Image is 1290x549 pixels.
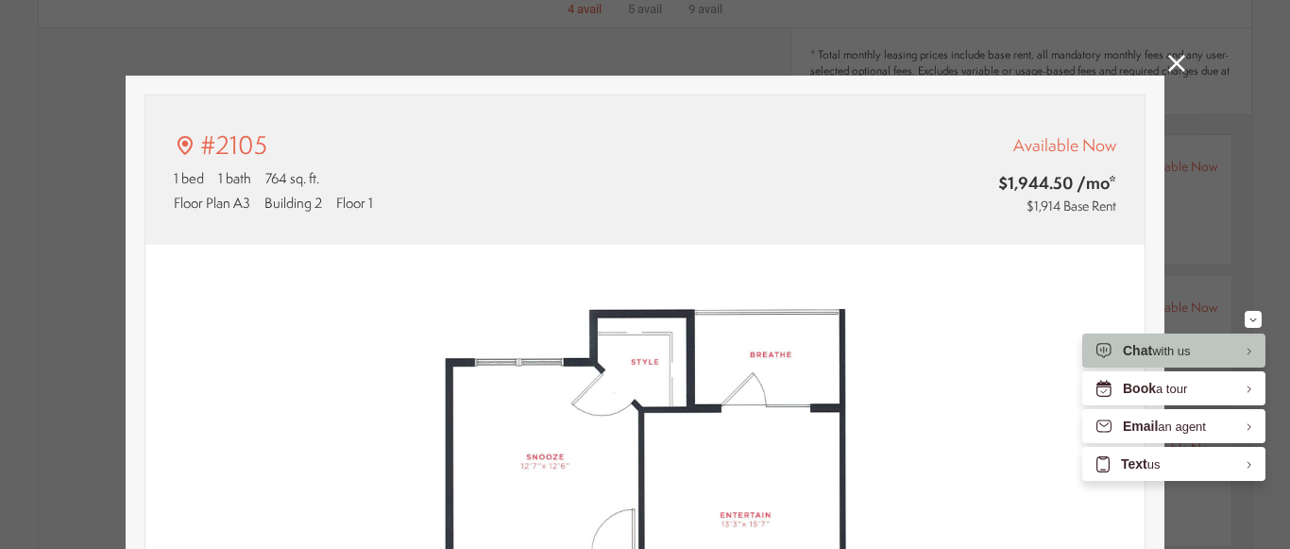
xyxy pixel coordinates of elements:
span: Floor 1 [336,193,373,213]
span: $1,914 Base Rent [1027,197,1116,215]
span: 1 bath [218,168,251,188]
span: Available Now [1013,133,1116,157]
span: Floor Plan A3 [174,193,250,213]
p: #2105 [200,128,267,163]
span: Building 2 [264,193,322,213]
span: 1 bed [174,168,204,188]
span: $1,944.50 /mo* [894,171,1116,195]
span: 764 sq. ft. [265,168,319,188]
